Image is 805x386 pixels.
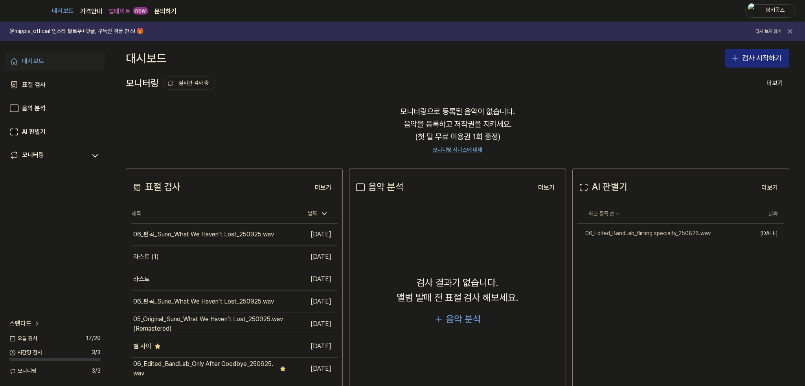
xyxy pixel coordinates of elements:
span: 스탠다드 [9,319,31,328]
td: [DATE] [286,335,338,358]
div: 음악 분석 [354,179,404,194]
td: [DATE] [286,268,338,291]
td: [DATE] [286,358,338,380]
div: 06_Edited_BandLab_flirting specialty_250826.wav [577,230,711,238]
div: 날짜 [305,207,331,220]
a: 대시보드 [5,52,105,71]
button: 더보기 [309,180,338,196]
a: 06_Edited_BandLab_flirting specialty_250826.wav [577,223,739,244]
a: AI 판별기 [5,123,105,141]
div: 검사 결과가 없습니다. 앨범 발매 전 표절 검사 해보세요. [397,275,518,306]
a: 대시보드 [52,0,74,22]
div: 붐키콩스 [760,6,790,15]
div: new [133,7,148,15]
td: [DATE] [286,246,338,268]
div: 06_편곡_Suno_What We Haven’t Lost_250925.wav [133,230,274,239]
a: 모니터링 서비스에 대해 [433,146,482,154]
span: 시간당 검사 [9,349,42,357]
div: 모니터링으로 등록된 음악이 없습니다. 음악을 등록하고 저작권을 지키세요. (첫 달 무료 이용권 1회 증정) [126,96,789,163]
h1: @mippia_official 인스타 팔로우+댓글, 구독권 경품 찬스! 🎁 [9,27,143,35]
div: 06_Edited_BandLab_Only After Goodbye_250925.wav [133,359,277,378]
a: 문의하기 [154,7,176,16]
div: 05_Original_Suno_What We Haven’t Lost_250925.wav (Remastered) [133,315,286,333]
span: 오늘 검사 [9,335,37,342]
td: [DATE] [739,223,784,244]
div: 표절 검사 [131,179,180,194]
div: 라스트 (1) [133,252,159,262]
span: 모니터링 [9,367,37,375]
span: 17 / 20 [86,335,101,342]
div: 06_편곡_Suno_What We Haven’t Lost_250925.wav [133,297,274,306]
div: 별 사이 [133,342,151,351]
span: 3 / 3 [92,349,101,357]
a: 더보기 [309,179,338,196]
div: 표절 검사 [22,80,46,90]
button: 검사 시작하기 [725,49,789,68]
div: 대시보드 [22,57,44,66]
div: 라스트 [133,274,150,284]
a: 모니터링 [9,150,86,161]
button: 더보기 [532,180,561,196]
a: 더보기 [755,179,784,196]
button: 다시 보지 않기 [755,28,781,35]
div: 음악 분석 [22,104,46,113]
a: 음악 분석 [5,99,105,118]
a: 업데이트 [108,7,130,16]
button: 가격안내 [80,7,102,16]
div: 모니터링 [126,76,215,91]
th: 날짜 [739,205,784,223]
a: 표절 검사 [5,75,105,94]
button: 음악 분석 [434,312,481,327]
div: AI 판별기 [22,127,46,137]
td: [DATE] [286,223,338,246]
div: 모니터링 [22,150,44,161]
button: 더보기 [760,75,789,91]
div: 음악 분석 [446,312,481,327]
span: 3 / 3 [92,367,101,375]
th: 제목 [131,205,286,223]
button: 실시간 검사 중 [163,77,215,90]
div: AI 판별기 [577,179,627,194]
a: 스탠다드 [9,319,41,328]
button: 더보기 [755,180,784,196]
button: profile붐키콩스 [745,4,796,18]
td: [DATE] [286,313,338,335]
img: profile [748,3,757,19]
td: [DATE] [286,291,338,313]
a: 더보기 [532,179,561,196]
div: 대시보드 [126,49,167,68]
